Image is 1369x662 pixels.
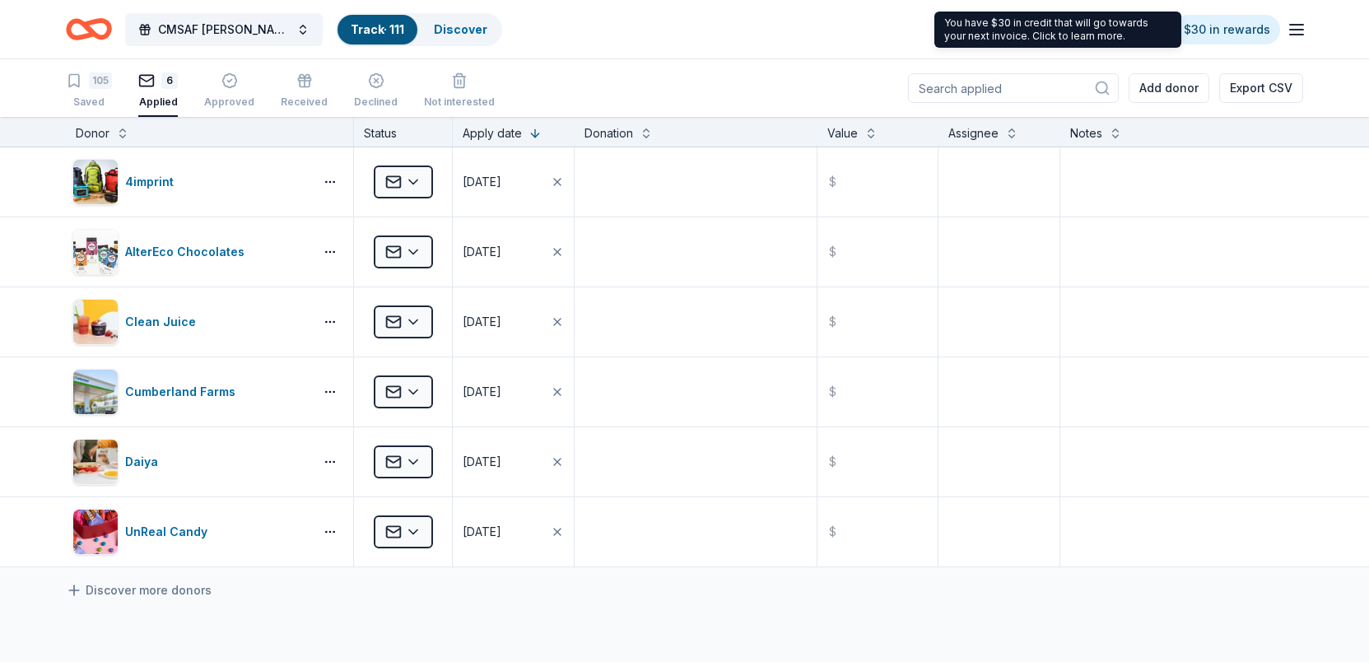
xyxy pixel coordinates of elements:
input: Search applied [908,73,1119,103]
div: Donor [76,124,109,143]
div: You have $30 in credit that will go towards your next invoice. Click to learn more. [934,12,1181,48]
img: Image for Cumberland Farms [73,370,118,414]
div: Assignee [948,124,999,143]
img: Image for AlterEco Chocolates [73,230,118,274]
button: Declined [354,66,398,117]
button: 6Applied [138,66,178,117]
span: CMSAF [PERSON_NAME] Memorial Run [158,20,290,40]
div: 105 [89,72,112,89]
div: 6 [161,72,178,89]
a: Discover [434,22,487,36]
div: Received [281,96,328,109]
button: Track· 111Discover [336,13,502,46]
img: Image for Clean Juice [73,300,118,344]
button: Export CSV [1219,73,1303,103]
button: Received [281,66,328,117]
a: Discover more donors [66,580,212,600]
button: [DATE] [453,357,574,427]
div: [DATE] [463,172,501,192]
button: 105Saved [66,66,112,117]
a: Home [66,10,112,49]
div: [DATE] [463,522,501,542]
div: Saved [66,96,112,109]
div: 4imprint [125,172,180,192]
div: UnReal Candy [125,522,214,542]
div: Status [354,117,453,147]
div: Donation [584,124,633,143]
button: Approved [204,66,254,117]
button: Image for Cumberland FarmsCumberland Farms [72,369,307,415]
button: [DATE] [453,427,574,496]
button: Image for Clean JuiceClean Juice [72,299,307,345]
button: [DATE] [453,287,574,357]
button: [DATE] [453,497,574,566]
button: [DATE] [453,147,574,217]
div: Cumberland Farms [125,382,242,402]
a: $30 in rewards [1174,15,1280,44]
div: Applied [138,96,178,109]
img: Image for Daiya [73,440,118,484]
div: [DATE] [463,312,501,332]
div: Daiya [125,452,165,472]
div: [DATE] [463,242,501,262]
div: Notes [1070,124,1102,143]
button: Image for DaiyaDaiya [72,439,307,485]
button: Image for 4imprint4imprint [72,159,307,205]
a: Track· 111 [351,22,404,36]
div: Value [827,124,858,143]
img: Image for 4imprint [73,160,118,204]
button: Add donor [1129,73,1209,103]
button: Image for AlterEco ChocolatesAlterEco Chocolates [72,229,307,275]
div: Apply date [463,124,522,143]
div: Declined [354,96,398,109]
button: Not interested [424,66,495,117]
div: Approved [204,96,254,109]
div: [DATE] [463,452,501,472]
div: AlterEco Chocolates [125,242,251,262]
img: Image for UnReal Candy [73,510,118,554]
div: [DATE] [463,382,501,402]
button: [DATE] [453,217,574,287]
div: Clean Juice [125,312,203,332]
div: Not interested [424,96,495,109]
button: CMSAF [PERSON_NAME] Memorial Run [125,13,323,46]
button: Image for UnReal CandyUnReal Candy [72,509,307,555]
